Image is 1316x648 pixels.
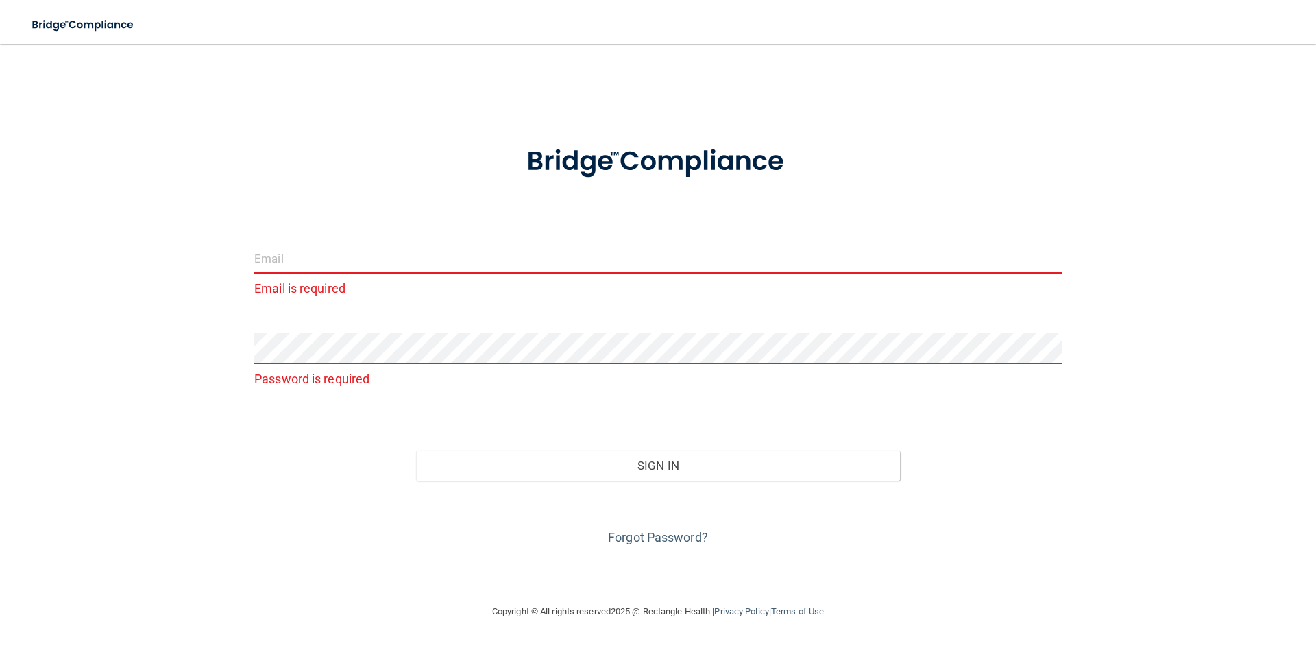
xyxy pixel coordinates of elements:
[416,451,901,481] button: Sign In
[254,368,1062,390] p: Password is required
[21,11,147,39] img: bridge_compliance_login_screen.278c3ca4.svg
[771,606,824,616] a: Terms of Use
[254,277,1062,300] p: Email is required
[254,243,1062,274] input: Email
[498,126,818,197] img: bridge_compliance_login_screen.278c3ca4.svg
[714,606,768,616] a: Privacy Policy
[608,530,708,544] a: Forgot Password?
[408,590,908,634] div: Copyright © All rights reserved 2025 @ Rectangle Health | |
